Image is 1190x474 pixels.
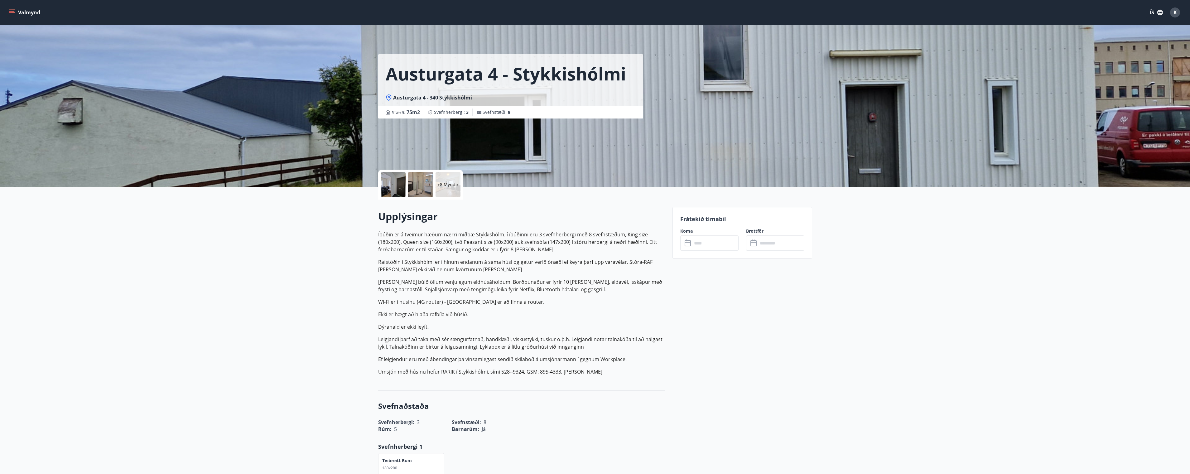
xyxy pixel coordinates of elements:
[680,228,739,234] label: Koma
[378,298,665,306] p: WI-FI er í húsinu (4G router) - [GEOGRAPHIC_DATA] er að finna á router.
[746,228,804,234] label: Brottför
[680,215,804,223] p: Frátekið tímabil
[378,426,392,433] span: Rúm :
[393,94,472,101] span: Austurgata 4 - 340 Stykkishólmi
[7,7,43,18] button: menu
[483,109,510,115] span: Svefnstæði :
[382,465,397,471] span: 180x200
[452,426,479,433] span: Barnarúm :
[378,231,665,253] p: Íbúðin er á tveimur hæðum nærri miðbæ Stykkishólm. í íbúðinni eru 3 svefnherbergi með 8 svefnstæð...
[378,311,665,318] p: Ekki er hægt að hlaða rafbíla við húsið.
[407,109,420,116] span: 75 m2
[378,401,665,411] h3: Svefnaðstaða
[508,109,510,115] span: 8
[378,368,665,375] p: Umsjón með húsinu hefur RARIK í Stykkishólmi, sími 528--9324, GSM: 895-4333, [PERSON_NAME]
[466,109,469,115] span: 3
[378,278,665,293] p: [PERSON_NAME] búið öllum venjulegum eldhúsáhöldum. Borðbúnaður er fyrir 10 [PERSON_NAME], eldavél...
[1173,9,1177,16] span: K
[378,356,665,363] p: Ef leigjendur eru með ábendingar þá vinsamlegast sendið skilaboð á umsjónarmann í gegnum Workplace.
[378,210,665,223] h2: Upplýsingar
[378,258,665,273] p: Rafstöðin í Stykkishólmi er í hinum endanum á sama húsi og getur verið ónæði ef keyra þarf upp va...
[437,181,459,188] p: +8 Myndir
[1168,5,1183,20] button: K
[378,336,665,351] p: Leigjandi þarf að taka með sér sængurfatnað, handklæði, viskustykki, tuskur o.þ.h. Leigjandi nota...
[1146,7,1166,18] button: ÍS
[482,426,486,433] span: Já
[378,323,665,331] p: Dýrahald er ekki leyft.
[378,443,665,451] p: Svefnherbergi 1
[382,457,412,464] p: Tvíbreitt rúm
[434,109,469,115] span: Svefnherbergi :
[392,109,420,116] span: Stærð :
[394,426,397,433] span: 5
[386,62,626,85] h1: Austurgata 4 - Stykkishólmi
